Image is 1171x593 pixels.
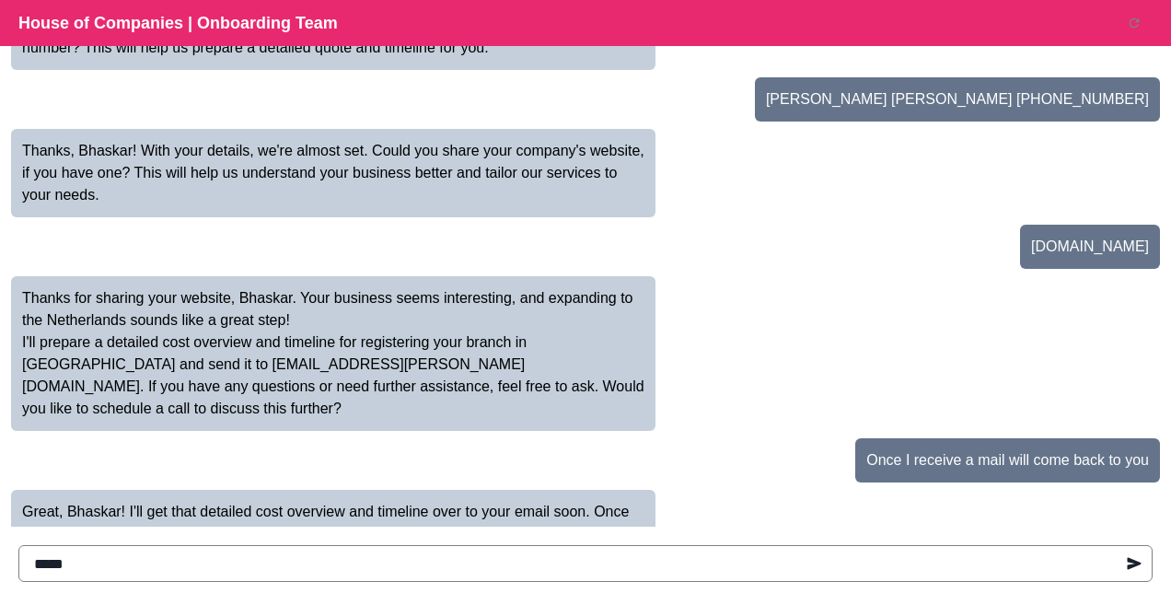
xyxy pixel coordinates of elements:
p: [DOMAIN_NAME] [1031,236,1149,258]
p: Once I receive a mail will come back to you [866,449,1149,471]
p: I'll prepare a detailed cost overview and timeline for registering your branch in [GEOGRAPHIC_DAT... [22,331,644,420]
button: Reset [1116,5,1153,41]
p: Great, Bhaskar! I'll get that detailed cost overview and timeline over to your email soon. Once y... [22,501,644,567]
p: [PERSON_NAME] [PERSON_NAME] [PHONE_NUMBER] [766,88,1149,110]
p: House of Companies | Onboarding Team [18,11,364,36]
p: Thanks for sharing your website, Bhaskar. Your business seems interesting, and expanding to the N... [22,287,644,331]
p: Thanks, Bhaskar! With your details, we're almost set. Could you share your company's website, if ... [22,140,644,206]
